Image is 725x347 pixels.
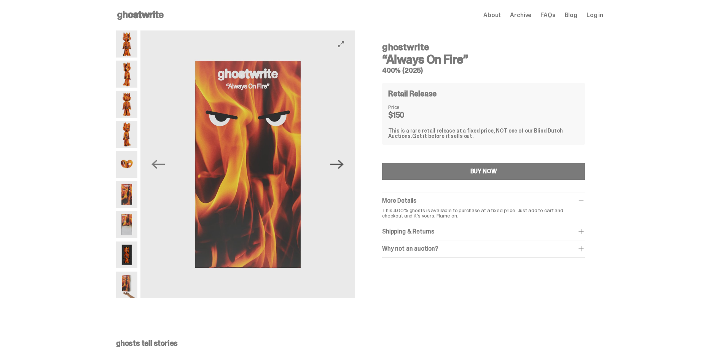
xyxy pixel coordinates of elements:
[116,151,137,178] img: Always-On-Fire---Website-Archive.2490X.png
[382,53,585,66] h3: “Always On Fire”
[565,12,577,18] a: Blog
[116,241,137,269] img: Always-On-Fire---Website-Archive.2497X.png
[336,40,346,49] button: View full-screen
[382,228,585,235] div: Shipping & Returns
[483,12,501,18] a: About
[382,197,416,205] span: More Details
[540,12,555,18] a: FAQs
[116,121,137,148] img: Always-On-Fire---Website-Archive.2489X.png
[388,128,579,139] div: This is a rare retail release at a fixed price, NOT one of our Blind Dutch Auctions.
[150,156,166,173] button: Previous
[388,90,437,98] h4: Retail Release
[116,181,137,208] img: Always-On-Fire---Website-Archive.2491X.png
[116,272,137,299] img: Always-On-Fire---Website-Archive.2522XX.png
[329,156,346,173] button: Next
[382,163,585,180] button: BUY NOW
[388,111,426,119] dd: $150
[116,61,137,88] img: Always-On-Fire---Website-Archive.2485X.png
[382,43,585,52] h4: ghostwrite
[586,12,603,18] a: Log in
[382,245,585,253] div: Why not an auction?
[141,30,355,298] img: Always-On-Fire---Website-Archive.2491X.png
[116,91,137,118] img: Always-On-Fire---Website-Archive.2487X.png
[116,30,137,58] img: Always-On-Fire---Website-Archive.2484X.png
[382,67,585,74] h5: 400% (2025)
[116,339,603,347] p: ghosts tell stories
[388,104,426,110] dt: Price
[116,211,137,238] img: Always-On-Fire---Website-Archive.2494X.png
[510,12,531,18] a: Archive
[382,208,585,218] p: This 400% ghosts is available to purchase at a fixed price. Just add to cart and checkout and it'...
[412,133,474,139] span: Get it before it sells out.
[470,168,497,174] div: BUY NOW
